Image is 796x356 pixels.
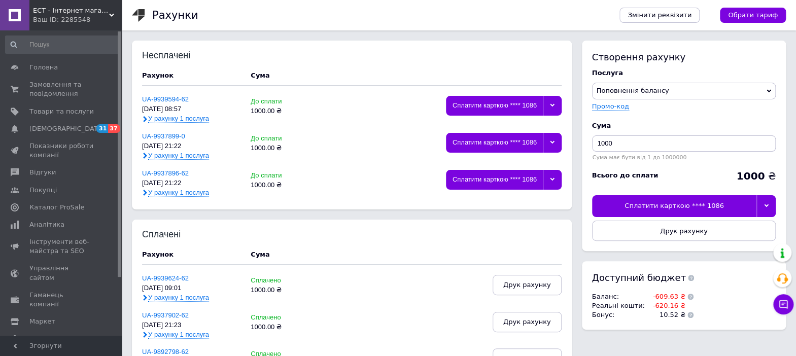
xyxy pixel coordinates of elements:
[592,121,776,130] div: Cума
[142,180,240,187] div: [DATE] 21:22
[29,63,58,72] span: Головна
[592,301,647,310] td: Реальні кошти :
[592,102,629,110] label: Промо-код
[148,294,209,302] span: У рахунку 1 послуга
[29,107,94,116] span: Товари та послуги
[251,314,318,322] div: Сплачено
[660,227,708,235] span: Друк рахунку
[251,145,318,152] div: 1000.00 ₴
[592,135,776,152] input: Введіть суму
[96,124,108,133] span: 31
[597,87,669,94] span: Поповнення балансу
[142,230,209,240] div: Сплачені
[33,6,109,15] span: ЕСТ - Інтернет магазин
[251,277,318,284] div: Сплачено
[251,287,318,294] div: 1000.00 ₴
[773,294,793,314] button: Чат з покупцем
[628,11,691,20] span: Змінити реквізити
[592,154,776,161] div: Сума має бути від 1 до 1000000
[29,124,105,133] span: [DEMOGRAPHIC_DATA]
[142,71,240,80] div: Рахунок
[251,250,269,259] div: Cума
[148,152,209,160] span: У рахунку 1 послуга
[142,284,240,292] div: [DATE] 09:01
[446,96,543,116] div: Сплатити карткою **** 1086
[251,98,318,105] div: До сплати
[108,124,120,133] span: 37
[647,292,685,301] td: -609.63 ₴
[29,317,55,326] span: Маркет
[251,135,318,143] div: До сплати
[619,8,700,23] a: Змінити реквізити
[592,271,686,284] span: Доступний бюджет
[5,35,120,54] input: Пошук
[592,51,776,63] div: Створення рахунку
[148,115,209,123] span: У рахунку 1 послуга
[29,203,84,212] span: Каталог ProSale
[152,9,198,21] h1: Рахунки
[142,105,240,113] div: [DATE] 08:57
[142,51,209,61] div: Несплачені
[446,133,543,153] div: Сплатити карткою **** 1086
[29,141,94,160] span: Показники роботи компанії
[148,331,209,339] span: У рахунку 1 послуга
[503,318,551,326] span: Друк рахунку
[142,169,189,177] a: UA-9937896-62
[142,322,240,329] div: [DATE] 21:23
[251,108,318,115] div: 1000.00 ₴
[33,15,122,24] div: Ваш ID: 2285548
[29,168,56,177] span: Відгуки
[592,292,647,301] td: Баланс :
[647,301,685,310] td: -620.16 ₴
[647,310,685,319] td: 10.52 ₴
[592,171,659,180] div: Всього до сплати
[251,71,269,80] div: Cума
[592,221,776,241] button: Друк рахунку
[148,189,209,197] span: У рахунку 1 послуга
[251,182,318,189] div: 1000.00 ₴
[592,68,776,78] div: Послуга
[142,311,189,319] a: UA-9937902-62
[29,237,94,256] span: Інструменти веб-майстра та SEO
[736,170,765,182] b: 1000
[493,312,562,332] button: Друк рахунку
[29,220,64,229] span: Аналітика
[142,274,189,282] a: UA-9939624-62
[29,291,94,309] span: Гаманець компанії
[493,275,562,295] button: Друк рахунку
[29,186,57,195] span: Покупці
[251,324,318,331] div: 1000.00 ₴
[29,334,81,343] span: Налаштування
[142,348,189,355] a: UA-9892798-62
[446,170,543,190] div: Сплатити карткою **** 1086
[592,310,647,319] td: Бонус :
[142,132,185,140] a: UA-9937899-0
[736,171,776,181] div: ₴
[720,8,786,23] a: Обрати тариф
[592,195,757,217] div: Сплатити карткою **** 1086
[142,143,240,150] div: [DATE] 21:22
[503,281,551,289] span: Друк рахунку
[29,264,94,282] span: Управління сайтом
[728,11,778,20] span: Обрати тариф
[251,172,318,180] div: До сплати
[142,95,189,103] a: UA-9939594-62
[142,250,240,259] div: Рахунок
[29,80,94,98] span: Замовлення та повідомлення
